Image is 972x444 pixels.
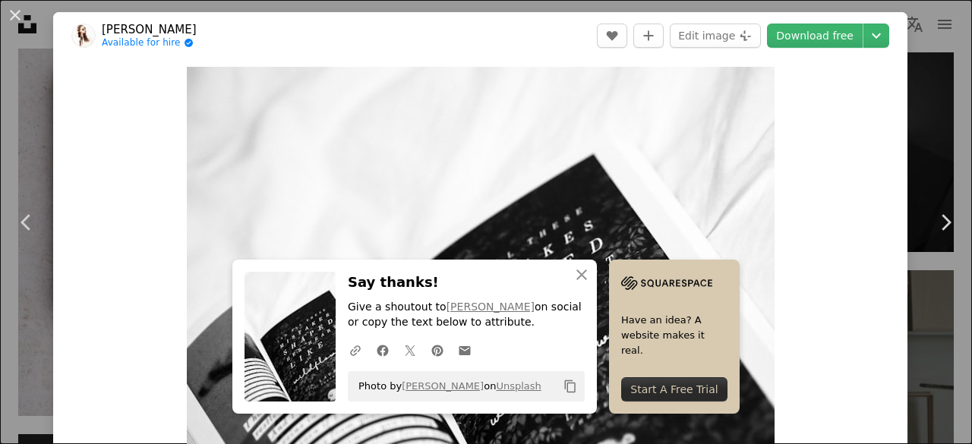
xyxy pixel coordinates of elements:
span: Have an idea? A website makes it real. [621,313,727,358]
a: Have an idea? A website makes it real.Start A Free Trial [609,260,740,414]
button: Edit image [670,24,761,48]
div: Start A Free Trial [621,377,727,401]
p: Give a shoutout to on social or copy the text below to attribute. [348,300,585,330]
a: Unsplash [496,380,541,392]
button: Like [597,24,627,48]
a: Share on Twitter [396,335,424,365]
button: Add to Collection [633,24,664,48]
a: Next [919,150,972,295]
a: Available for hire [102,37,197,49]
button: Choose download size [863,24,889,48]
button: Copy to clipboard [557,373,583,399]
a: Share over email [451,335,478,365]
a: Share on Facebook [369,335,396,365]
a: [PERSON_NAME] [402,380,484,392]
a: Share on Pinterest [424,335,451,365]
a: [PERSON_NAME] [447,301,535,313]
a: [PERSON_NAME] [102,22,197,37]
span: Photo by on [351,374,541,398]
img: file-1705255347840-230a6ab5bca9image [621,272,712,294]
h3: Say thanks! [348,272,585,294]
img: Go to Laura Chouette's profile [71,24,96,48]
a: Download free [767,24,863,48]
